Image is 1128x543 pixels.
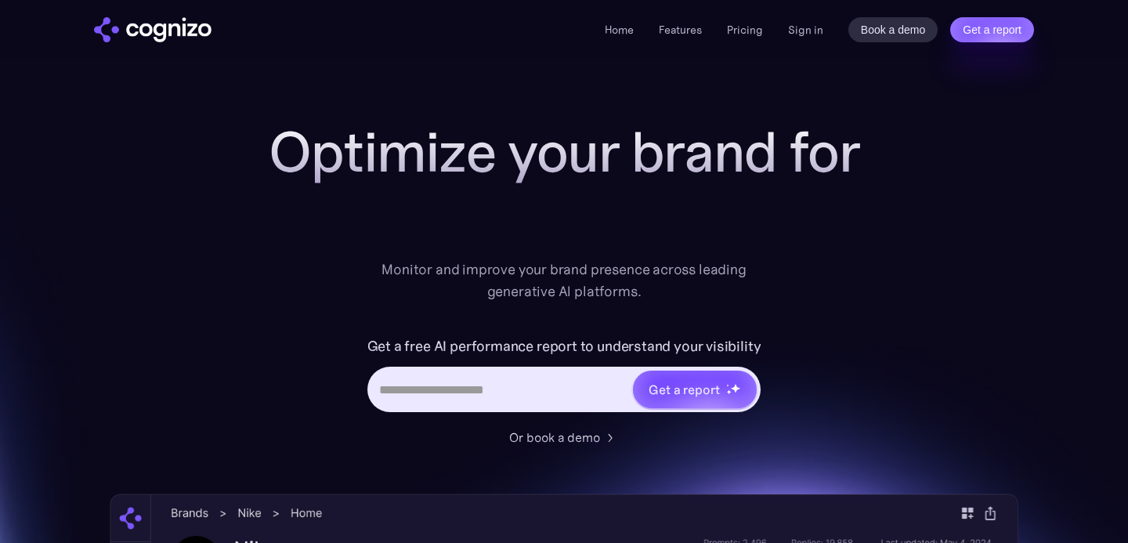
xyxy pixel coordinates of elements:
[788,20,823,39] a: Sign in
[251,121,877,183] h1: Optimize your brand for
[659,23,702,37] a: Features
[848,17,938,42] a: Book a demo
[367,334,761,420] form: Hero URL Input Form
[649,380,719,399] div: Get a report
[94,17,211,42] img: cognizo logo
[726,384,728,386] img: star
[94,17,211,42] a: home
[950,17,1034,42] a: Get a report
[605,23,634,37] a: Home
[730,383,740,393] img: star
[631,369,758,410] a: Get a reportstarstarstar
[367,334,761,359] label: Get a free AI performance report to understand your visibility
[726,389,732,395] img: star
[509,428,619,447] a: Or book a demo
[509,428,600,447] div: Or book a demo
[371,259,757,302] div: Monitor and improve your brand presence across leading generative AI platforms.
[727,23,763,37] a: Pricing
